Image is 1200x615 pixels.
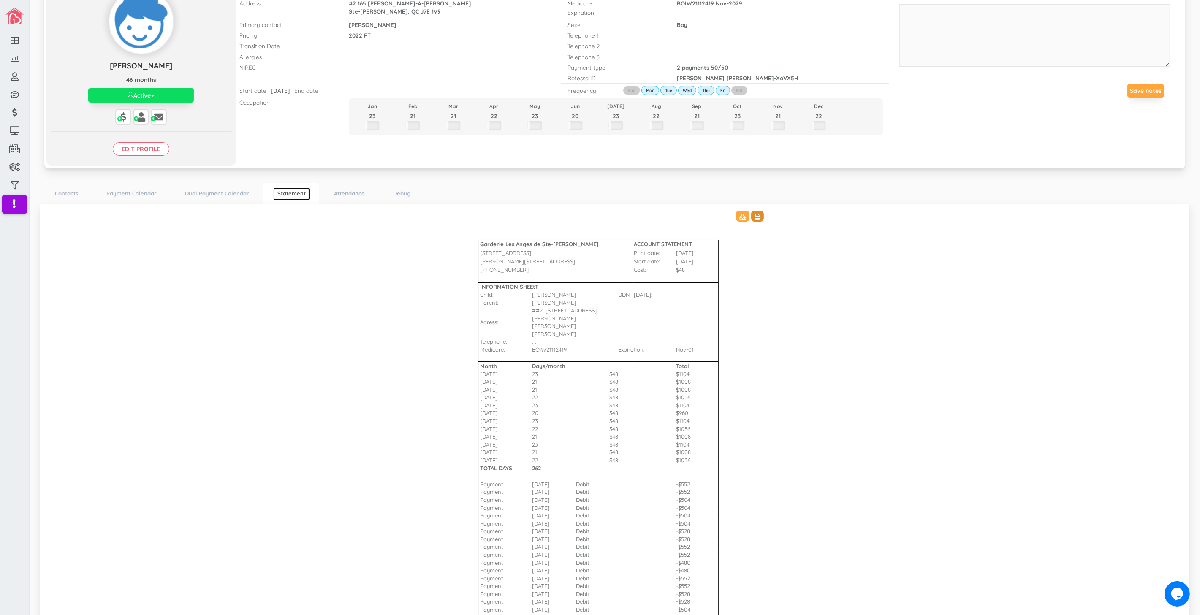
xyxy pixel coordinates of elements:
th: Jun [555,102,595,111]
td: Nov-01 [676,346,718,354]
td: [DATE] [478,393,532,401]
td: 23 [532,441,576,449]
a: Statement [273,187,310,201]
td: 21 [532,386,576,394]
td: -$552 [676,543,718,551]
td: Debit [576,559,618,567]
p: Pricing [239,31,336,39]
td: -$504 [676,520,718,528]
p: Frequency [567,87,610,95]
span: QC [411,8,419,15]
td: $48 [576,425,618,433]
td: [DATE] [532,566,576,574]
td: 20 [532,409,576,417]
th: Nov [758,102,798,111]
td: Adress: [478,306,532,338]
td: [DATE] [478,417,532,425]
td: [DATE] [532,606,576,614]
td: [DATE] [478,378,532,386]
td: Payment [478,566,532,574]
td: [DATE] [532,488,576,496]
td: -$552 [676,574,718,582]
td: Debit [576,566,618,574]
td: , , [532,338,718,346]
td: -$552 [676,488,718,496]
td: -$504 [676,512,718,520]
a: Dual Payment Calendar [181,187,253,200]
iframe: chat widget [1165,581,1192,607]
td: Payment [478,559,532,567]
p: Transition Date [239,42,336,50]
p: Start date [239,87,266,95]
td: Debit [576,496,618,504]
td: $48 [576,409,618,417]
td: 22 [532,456,576,464]
td: Print date: [634,249,676,257]
td: -$480 [676,559,718,567]
label: Mon [641,86,659,95]
td: [DATE] [532,512,576,520]
td: 23 [532,370,576,378]
td: -$480 [676,566,718,574]
button: Active [88,88,194,103]
th: Apr [474,102,514,111]
td: -$528 [676,527,718,535]
span: [PERSON_NAME] [110,61,172,70]
th: [DATE] [595,102,636,111]
td: -$552 [676,582,718,590]
td: $48 [676,266,718,274]
td: Payment [478,488,532,496]
p: End date [294,87,318,95]
td: Start date: [634,257,676,266]
td: Debit [576,606,618,614]
td: [DATE] [532,480,576,488]
td: Payment [478,582,532,590]
td: [DATE] [532,520,576,528]
a: Contacts [51,187,82,200]
td: [DATE] [532,535,576,543]
p: Telephone 3 [567,53,664,61]
td: [DATE] [532,496,576,504]
td: Debit [576,512,618,520]
th: Aug [636,102,676,111]
td: Debit [576,535,618,543]
th: May [514,102,555,111]
td: $48 [576,448,618,456]
b: Garderie Les Anges de Ste-[PERSON_NAME] [481,241,599,247]
td: $960 [676,409,718,417]
th: Sep [676,102,717,111]
td: [DATE] [532,582,576,590]
td: $48 [576,370,618,378]
span: [PERSON_NAME] [349,21,396,28]
td: $48 [576,456,618,464]
label: Tue [660,86,677,95]
p: Expiration [567,8,664,16]
td: Debit [576,590,618,598]
td: [DATE] [532,527,576,535]
button: Save notes [1127,84,1164,98]
td: Debit [576,520,618,528]
td: Debit [576,598,618,606]
label: Wed [678,86,696,95]
span: [DATE] [271,87,290,94]
p: Telephone 2 [567,42,664,50]
p: Occupation [239,98,336,106]
td: $1056 [676,425,718,433]
span: Ste-[PERSON_NAME], [349,8,410,15]
b: ACCOUNT STATEMENT [634,241,692,247]
img: image [5,8,24,24]
td: 23 [532,417,576,425]
td: 22 [532,393,576,401]
td: $48 [576,417,618,425]
td: Debit [576,480,618,488]
p: Sexe [567,21,664,29]
td: Debit [576,582,618,590]
label: Sat [731,86,747,95]
td: [DATE] [478,370,532,378]
span: 2 payments 50/50 [677,64,728,71]
p: 46 months [51,76,232,84]
td: $1056 [676,456,718,464]
td: Payment [478,574,532,582]
td: [DATE] [478,441,532,449]
td: Payment [478,606,532,614]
